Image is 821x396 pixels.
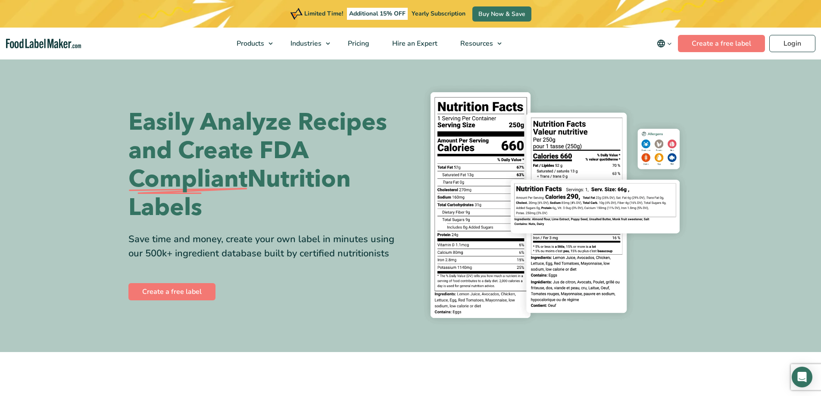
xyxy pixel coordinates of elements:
[225,28,277,59] a: Products
[234,39,265,48] span: Products
[345,39,370,48] span: Pricing
[769,35,815,52] a: Login
[678,35,765,52] a: Create a free label
[288,39,322,48] span: Industries
[472,6,531,22] a: Buy Now & Save
[337,28,379,59] a: Pricing
[412,9,465,18] span: Yearly Subscription
[390,39,438,48] span: Hire an Expert
[128,232,404,261] div: Save time and money, create your own label in minutes using our 500k+ ingredient database built b...
[128,108,404,222] h1: Easily Analyze Recipes and Create FDA Nutrition Labels
[347,8,408,20] span: Additional 15% OFF
[792,367,812,387] div: Open Intercom Messenger
[381,28,447,59] a: Hire an Expert
[128,165,247,193] span: Compliant
[279,28,334,59] a: Industries
[128,283,215,300] a: Create a free label
[449,28,506,59] a: Resources
[458,39,494,48] span: Resources
[304,9,343,18] span: Limited Time!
